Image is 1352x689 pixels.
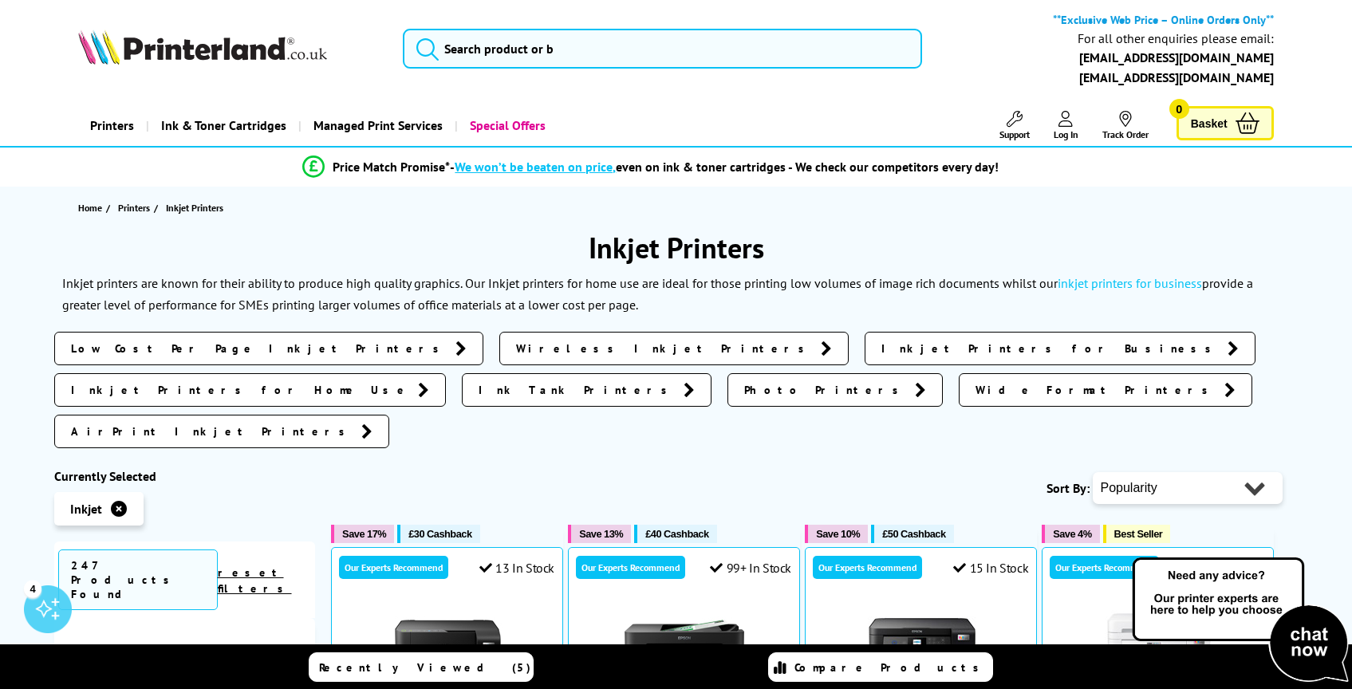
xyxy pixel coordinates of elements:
div: Our Experts Recommend [1050,556,1159,579]
a: inkjet printers for business [1058,275,1202,291]
button: Save 10% [805,525,868,543]
a: Support [999,111,1030,140]
a: AirPrint Inkjet Printers [54,415,389,448]
span: 0 [1169,99,1189,119]
a: Special Offers [455,105,558,146]
span: We won’t be beaten on price, [455,159,616,175]
a: Ink & Toner Cartridges [146,105,298,146]
span: Best Seller [1114,528,1163,540]
a: Wide Format Printers [959,373,1252,407]
button: Save 13% [568,525,631,543]
span: Ink & Toner Cartridges [161,105,286,146]
a: Ink Tank Printers [462,373,711,407]
span: Inkjet Printers for Home Use [71,382,410,398]
div: 99+ In Stock [710,560,791,576]
span: AirPrint Inkjet Printers [71,423,353,439]
div: 13 In Stock [479,560,554,576]
span: Compare Products [794,660,987,675]
a: Printers [78,105,146,146]
a: Inkjet Printers for Home Use [54,373,446,407]
span: Support [999,128,1030,140]
button: £50 Cashback [871,525,953,543]
button: Save 4% [1042,525,1099,543]
p: Inkjet printers are known for their ability to produce high quality graphics. Our Inkjet printers... [62,275,1253,313]
span: £30 Cashback [408,528,471,540]
a: Recently Viewed (5) [309,652,534,682]
input: Search product or b [403,29,922,69]
div: Our Experts Recommend [576,556,685,579]
button: £30 Cashback [397,525,479,543]
a: Basket 0 [1177,106,1274,140]
span: Save 13% [579,528,623,540]
a: Home [78,199,106,216]
a: Managed Print Services [298,105,455,146]
div: Our Experts Recommend [813,556,922,579]
span: 247 Products Found [58,549,218,610]
a: Inkjet Printers for Business [865,332,1255,365]
span: Log In [1054,128,1078,140]
a: Printers [118,199,154,216]
span: Recently Viewed (5) [319,660,531,675]
div: 15 In Stock [953,560,1028,576]
div: Currently Selected [54,468,316,484]
span: Basket [1191,112,1228,134]
button: Best Seller [1103,525,1171,543]
a: Compare Products [768,652,993,682]
span: Sort By: [1047,480,1090,496]
a: Photo Printers [727,373,943,407]
img: Open Live Chat window [1129,555,1352,686]
span: £50 Cashback [882,528,945,540]
a: Track Order [1102,111,1149,140]
div: Our Experts Recommend [339,556,448,579]
b: **Exclusive Web Price – Online Orders Only** [1053,12,1274,27]
span: Printers [118,199,150,216]
a: [EMAIL_ADDRESS][DOMAIN_NAME] [1079,69,1274,85]
a: reset filters [218,565,292,596]
a: Printerland Logo [78,30,383,68]
button: £40 Cashback [634,525,716,543]
h1: Inkjet Printers [54,229,1299,266]
span: Inkjet [70,501,102,517]
button: Save 17% [331,525,394,543]
li: modal_Promise [46,153,1256,181]
span: Ink Tank Printers [479,382,676,398]
a: Log In [1054,111,1078,140]
a: [EMAIL_ADDRESS][DOMAIN_NAME] [1079,49,1274,65]
a: Low Cost Per Page Inkjet Printers [54,332,483,365]
span: Save 4% [1053,528,1091,540]
div: For all other enquiries please email: [1078,31,1274,46]
img: Printerland Logo [78,30,327,65]
span: Save 10% [816,528,860,540]
span: £40 Cashback [645,528,708,540]
span: Save 17% [342,528,386,540]
div: 4 [24,580,41,597]
span: Wide Format Printers [976,382,1216,398]
span: Inkjet Printers [166,202,223,214]
div: - even on ink & toner cartridges - We check our competitors every day! [450,159,999,175]
span: Low Cost Per Page Inkjet Printers [71,341,447,356]
a: Wireless Inkjet Printers [499,332,849,365]
span: Price Match Promise* [333,159,450,175]
span: Photo Printers [744,382,907,398]
span: Inkjet Printers for Business [881,341,1220,356]
span: Wireless Inkjet Printers [516,341,813,356]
